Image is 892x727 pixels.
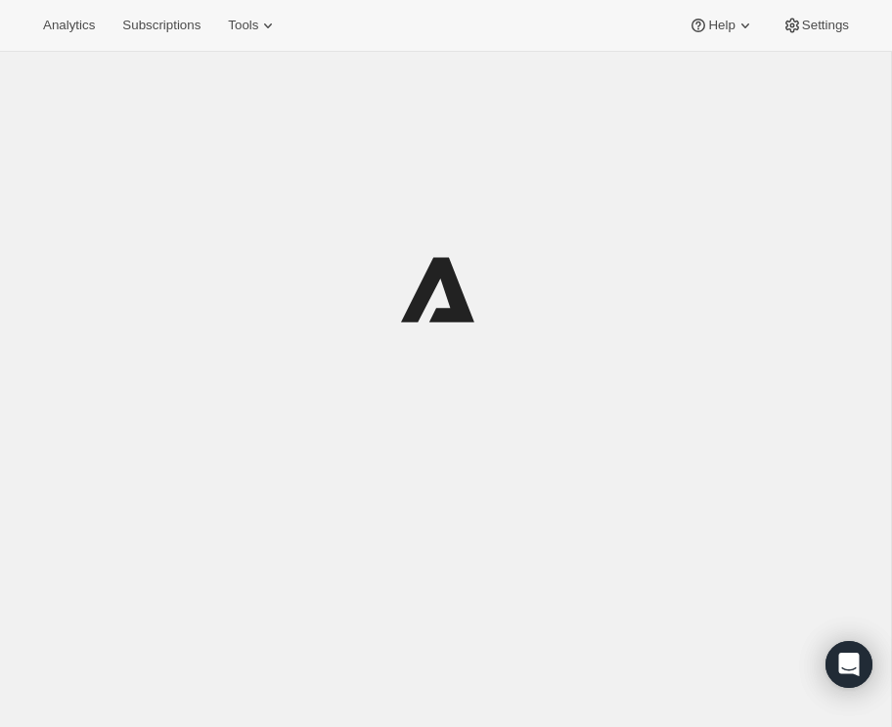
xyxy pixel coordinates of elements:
[802,18,849,33] span: Settings
[216,12,290,39] button: Tools
[111,12,212,39] button: Subscriptions
[708,18,735,33] span: Help
[677,12,766,39] button: Help
[771,12,861,39] button: Settings
[825,641,872,688] div: Open Intercom Messenger
[122,18,201,33] span: Subscriptions
[228,18,258,33] span: Tools
[31,12,107,39] button: Analytics
[43,18,95,33] span: Analytics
